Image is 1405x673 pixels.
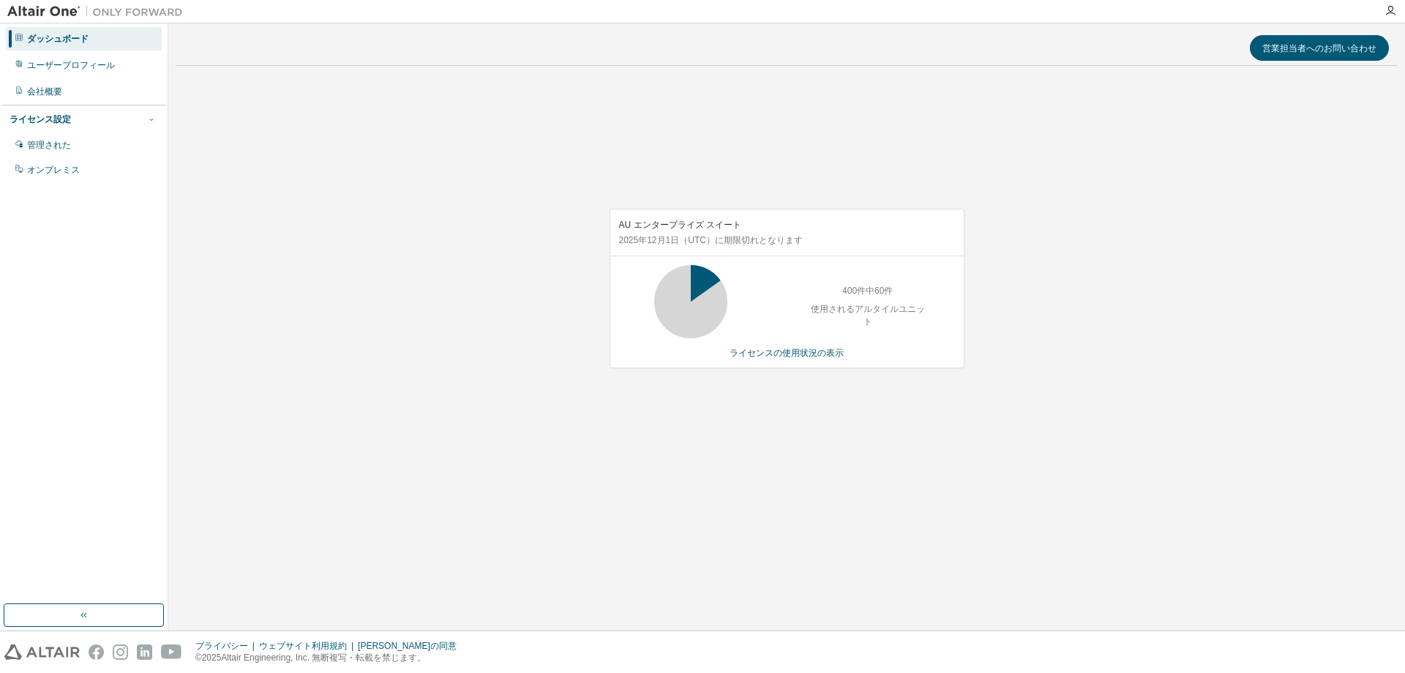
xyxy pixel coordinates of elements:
font: ユーザープロフィール [27,60,115,70]
button: 営業担当者へのお問い合わせ [1250,35,1389,61]
font: 営業担当者へのお問い合わせ [1262,42,1376,54]
img: instagram.svg [113,644,128,660]
font: [PERSON_NAME]の同意 [358,641,457,651]
font: オンプレミス [27,165,80,175]
font: 会社概要 [27,86,62,97]
font: ライセンス設定 [10,114,71,124]
font: AU エンタープライズ スイート [619,220,741,230]
font: に期限切れとなります [715,235,803,245]
img: altair_logo.svg [4,644,80,660]
font: ライセンスの使用状況の表示 [730,348,844,358]
font: 400件中60件 [842,286,893,296]
img: facebook.svg [89,644,104,660]
img: アルタイルワン [7,4,190,19]
font: 2025 [202,652,222,663]
font: プライバシー [195,641,248,651]
font: Altair Engineering, Inc. 無断複写・転載を禁じます。 [221,652,426,663]
font: ウェブサイト利用規約 [259,641,347,651]
font: 管理された [27,140,71,150]
font: ダッシュボード [27,34,89,44]
font: （UTC） [679,235,715,245]
font: 2025年12月1日 [619,235,680,245]
img: youtube.svg [161,644,182,660]
font: © [195,652,202,663]
font: 使用されるアルタイルユニット [811,304,925,327]
img: linkedin.svg [137,644,152,660]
